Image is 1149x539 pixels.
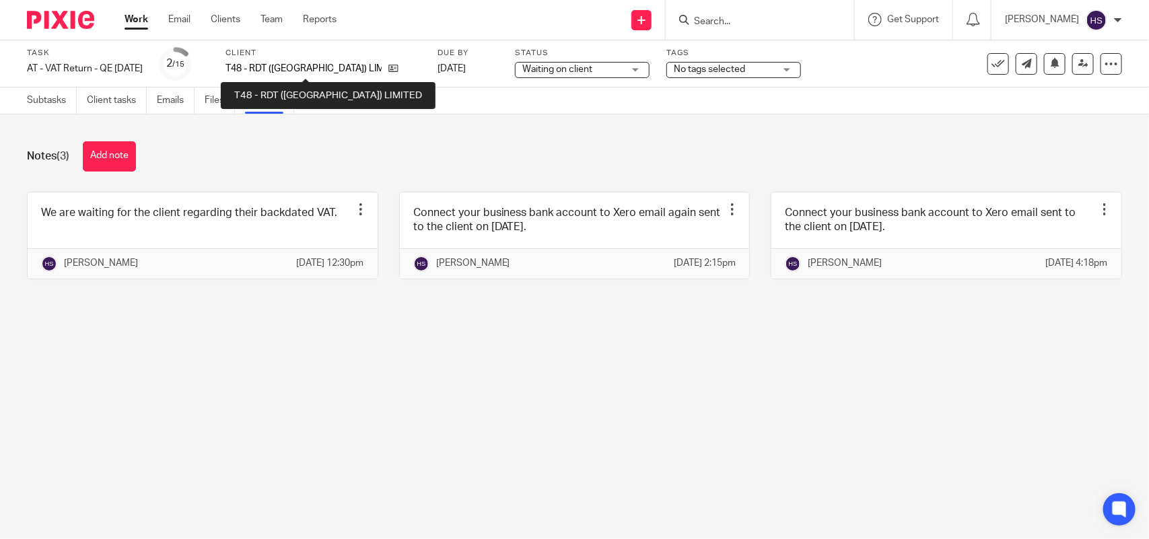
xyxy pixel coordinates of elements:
[666,48,801,59] label: Tags
[41,256,57,272] img: svg%3E
[87,87,147,114] a: Client tasks
[260,13,283,26] a: Team
[1086,9,1107,31] img: svg%3E
[83,141,136,172] button: Add note
[808,256,882,270] p: [PERSON_NAME]
[225,62,382,75] p: T48 - RDT ([GEOGRAPHIC_DATA]) LIMITED
[785,256,801,272] img: svg%3E
[887,15,939,24] span: Get Support
[211,13,240,26] a: Clients
[674,256,736,270] p: [DATE] 2:15pm
[205,87,235,114] a: Files
[168,13,190,26] a: Email
[125,13,148,26] a: Work
[57,151,69,161] span: (3)
[167,56,185,71] div: 2
[693,16,814,28] input: Search
[413,256,429,272] img: svg%3E
[27,48,143,59] label: Task
[515,48,650,59] label: Status
[436,256,510,270] p: [PERSON_NAME]
[304,87,356,114] a: Audit logs
[1005,13,1079,26] p: [PERSON_NAME]
[1046,256,1108,270] p: [DATE] 4:18pm
[225,48,421,59] label: Client
[27,87,77,114] a: Subtasks
[27,62,143,75] div: AT - VAT Return - QE 31-08-2025
[27,11,94,29] img: Pixie
[27,62,143,75] div: AT - VAT Return - QE [DATE]
[674,65,745,74] span: No tags selected
[438,48,498,59] label: Due by
[297,256,364,270] p: [DATE] 12:30pm
[157,87,195,114] a: Emails
[173,61,185,68] small: /15
[64,256,138,270] p: [PERSON_NAME]
[27,149,69,164] h1: Notes
[522,65,592,74] span: Waiting on client
[245,87,294,114] a: Notes (3)
[438,64,466,73] span: [DATE]
[303,13,337,26] a: Reports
